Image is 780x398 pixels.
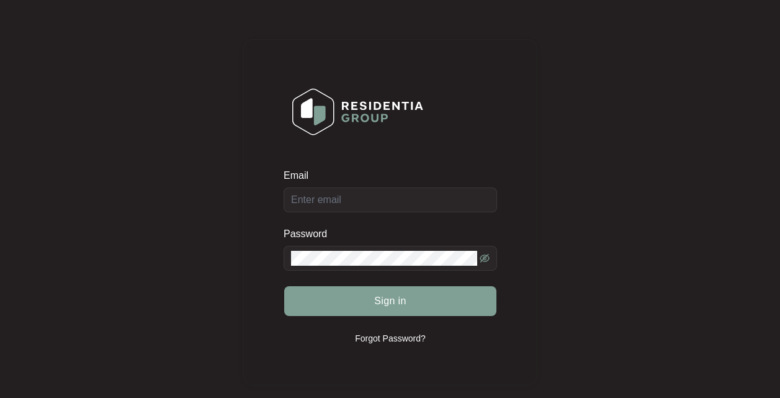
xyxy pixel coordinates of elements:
button: Sign in [284,286,496,316]
img: Login Logo [284,80,431,143]
span: eye-invisible [480,253,490,263]
p: Forgot Password? [355,332,426,345]
span: Sign in [374,294,406,309]
input: Password [291,251,477,266]
label: Password [284,228,336,240]
label: Email [284,170,317,182]
input: Email [284,188,497,212]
